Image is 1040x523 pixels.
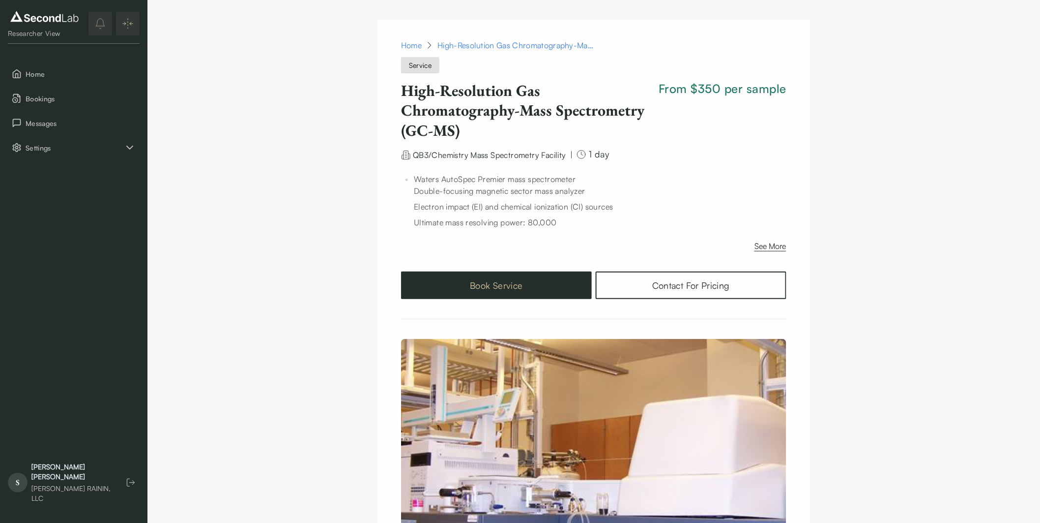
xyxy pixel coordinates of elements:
[8,137,140,158] div: Settings sub items
[116,12,140,35] button: Expand/Collapse sidebar
[8,63,140,84] button: Home
[659,81,786,97] span: From $350 per sample
[8,473,28,492] span: S
[26,69,136,79] span: Home
[754,240,786,256] button: See More
[413,149,566,159] a: QB3/Chemistry Mass Spectrometry Facility
[8,29,81,38] div: Researcher View
[570,149,573,160] div: |
[26,143,124,153] span: Settings
[401,57,439,73] span: Service
[31,462,112,482] div: [PERSON_NAME] [PERSON_NAME]
[414,173,786,185] p: Waters AutoSpec Premier mass spectrometer
[8,113,140,133] button: Messages
[401,81,655,140] h1: High-Resolution Gas Chromatography-Mass Spectrometry (GC-MS)
[589,149,609,159] span: 1 day
[437,39,595,51] div: High-Resolution Gas Chromatography-Mass Spectrometry (GC-MS)
[401,39,422,51] a: Home
[26,118,136,128] span: Messages
[414,185,786,197] p: Double-focusing magnetic sector mass analyzer
[26,93,136,104] span: Bookings
[401,272,592,299] button: Book Service
[414,201,786,213] p: Electron impact (EI) and chemical ionization (CI) sources
[122,474,140,492] button: Log out
[8,88,140,109] button: Bookings
[413,150,566,160] span: QB3/Chemistry Mass Spectrometry Facility
[8,137,140,158] button: Settings
[8,9,81,25] img: logo
[88,12,112,35] button: notifications
[31,484,112,503] div: [PERSON_NAME] RAININ, LLC
[596,272,786,299] a: Contact For Pricing
[414,216,786,228] p: Ultimate mass resolving power: 80,000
